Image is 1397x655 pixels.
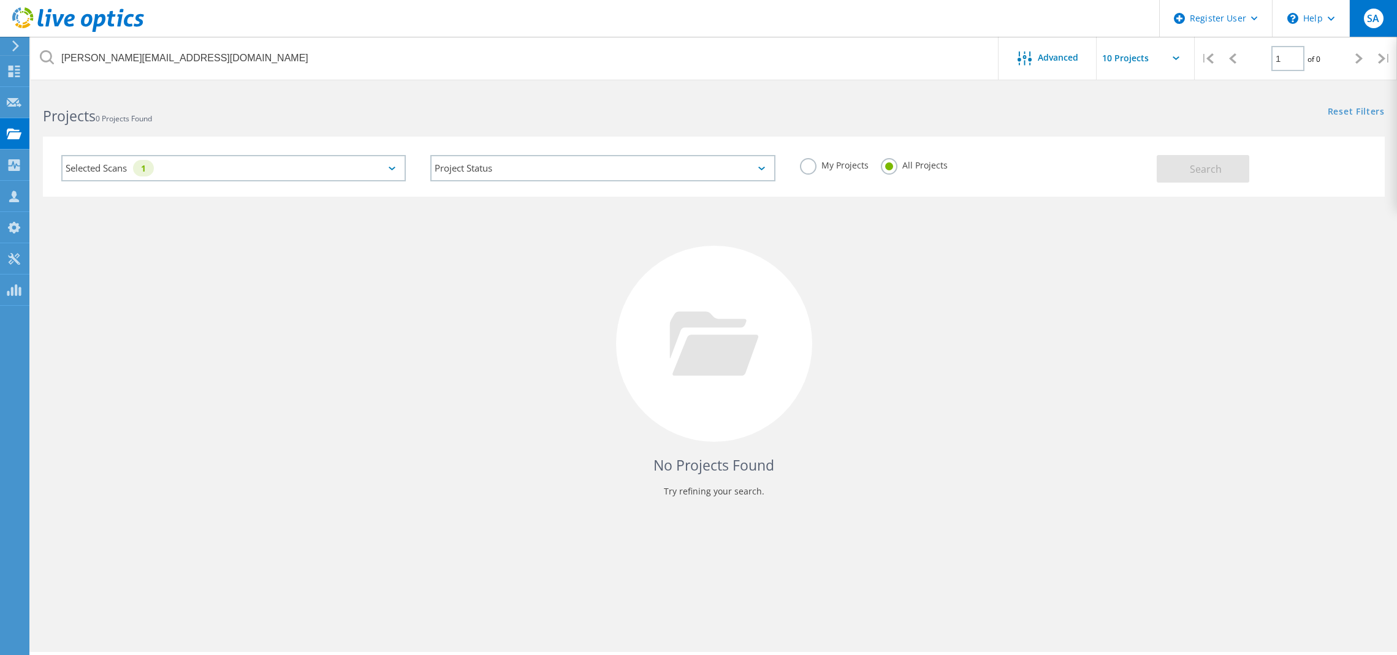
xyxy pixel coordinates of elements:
svg: \n [1287,13,1298,24]
div: Project Status [430,155,775,181]
a: Live Optics Dashboard [12,26,144,34]
label: My Projects [800,158,869,170]
div: | [1372,37,1397,80]
b: Projects [43,106,96,126]
span: Search [1190,162,1222,176]
button: Search [1157,155,1249,183]
span: SA [1367,13,1379,23]
span: of 0 [1308,54,1320,64]
div: Selected Scans [61,155,406,181]
div: | [1195,37,1220,80]
p: Try refining your search. [55,482,1372,501]
h4: No Projects Found [55,455,1372,475]
input: Search projects by name, owner, ID, company, etc [31,37,999,80]
label: All Projects [881,158,948,170]
span: 0 Projects Found [96,113,152,124]
a: Reset Filters [1328,107,1385,118]
span: Advanced [1038,53,1078,62]
div: 1 [133,160,154,176]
